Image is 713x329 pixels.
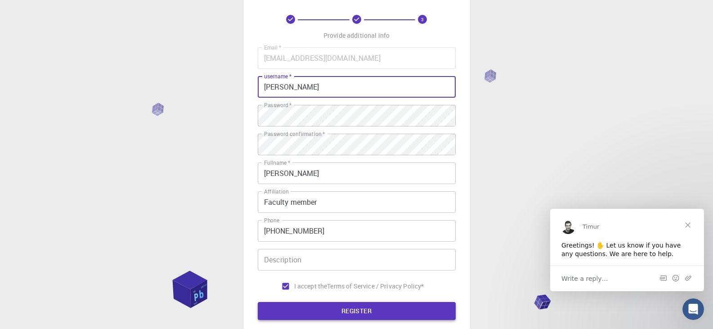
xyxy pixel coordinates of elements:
label: Affiliation [264,188,288,195]
iframe: Intercom live chat message [550,209,704,291]
p: Terms of Service / Privacy Policy * [327,282,424,291]
label: Phone [264,216,279,224]
text: 3 [421,16,424,23]
iframe: Intercom live chat [682,298,704,320]
button: REGISTER [258,302,456,320]
label: username [264,72,291,80]
label: Fullname [264,159,290,167]
label: Email [264,44,281,51]
p: Provide additional info [323,31,390,40]
span: I accept the [294,282,327,291]
a: Terms of Service / Privacy Policy* [327,282,424,291]
label: Password confirmation [264,130,325,138]
label: Password [264,101,291,109]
